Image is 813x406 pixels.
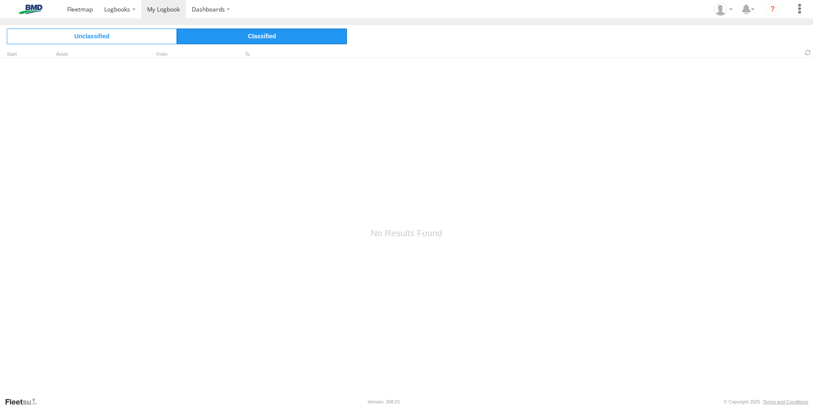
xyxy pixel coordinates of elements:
[766,3,779,16] i: ?
[763,399,808,404] a: Terms and Conditions
[177,29,347,44] span: Click to view Classified Trips
[711,3,736,16] div: Dominic Peverett
[233,52,318,57] div: To
[803,49,813,57] span: Refresh
[724,399,808,404] div: © Copyright 2025 -
[7,52,32,57] div: Click to Sort
[145,52,230,57] div: From
[56,52,141,57] div: Asset
[5,397,44,406] a: Visit our Website
[368,399,400,404] div: Version: 308.01
[9,5,53,14] img: bmd-logo.svg
[7,29,177,44] span: Click to view Unclassified Trips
